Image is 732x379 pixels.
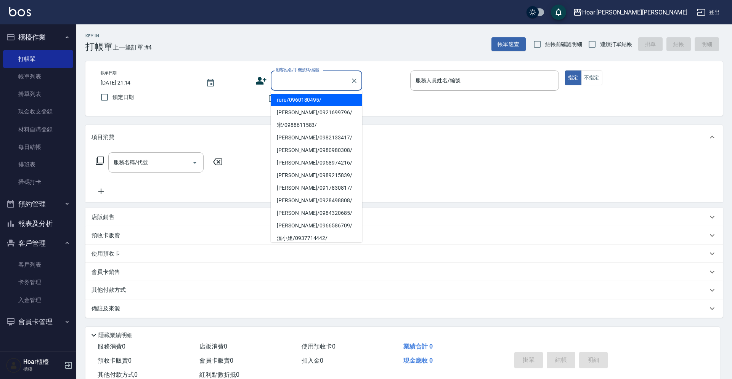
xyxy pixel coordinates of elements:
[581,70,602,85] button: 不指定
[91,250,120,258] p: 使用預收卡
[3,156,73,173] a: 排班表
[199,371,239,378] span: 紅利點數折抵 0
[112,93,134,101] span: 鎖定日期
[403,357,433,364] span: 現金應收 0
[3,50,73,68] a: 打帳單
[3,233,73,253] button: 客戶管理
[276,67,319,73] label: 顧客姓名/手機號碼/編號
[113,43,152,52] span: 上一筆訂單:#4
[91,213,114,221] p: 店販銷售
[271,232,362,245] li: 溫小姐/0937714442/
[570,5,690,20] button: Hoar [PERSON_NAME][PERSON_NAME]
[199,357,233,364] span: 會員卡販賣 0
[271,169,362,182] li: [PERSON_NAME]/0989215839/
[302,343,335,350] span: 使用預收卡 0
[85,281,723,299] div: 其他付款方式
[3,121,73,138] a: 材料自購登錄
[91,133,114,141] p: 項目消費
[98,371,138,378] span: 其他付款方式 0
[271,119,362,131] li: 宋/0988611583/
[3,173,73,191] a: 掃碼打卡
[91,305,120,313] p: 備註及來源
[98,357,132,364] span: 預收卡販賣 0
[582,8,687,17] div: Hoar [PERSON_NAME][PERSON_NAME]
[600,40,632,48] span: 連續打單結帳
[3,103,73,120] a: 現金收支登錄
[3,27,73,47] button: 櫃檯作業
[189,157,201,169] button: Open
[6,358,21,373] img: Person
[271,207,362,219] li: [PERSON_NAME]/0984320685/
[271,194,362,207] li: [PERSON_NAME]/0928498808/
[271,219,362,232] li: [PERSON_NAME]/0966586709/
[3,312,73,332] button: 會員卡管理
[3,138,73,156] a: 每日結帳
[349,75,360,86] button: Clear
[201,74,220,92] button: Choose date, selected date is 2025-08-13
[3,291,73,309] a: 入金管理
[85,299,723,318] div: 備註及來源
[271,94,362,106] li: ruru/0960180495/
[91,268,120,276] p: 會員卡銷售
[271,182,362,194] li: [PERSON_NAME]/0917830817/
[85,208,723,226] div: 店販銷售
[85,245,723,263] div: 使用預收卡
[3,214,73,233] button: 報表及分析
[271,106,362,119] li: [PERSON_NAME]/0921699796/
[85,42,113,52] h3: 打帳單
[9,7,31,16] img: Logo
[403,343,433,350] span: 業績合計 0
[23,366,62,373] p: 櫃檯
[565,70,581,85] button: 指定
[98,331,133,339] p: 隱藏業績明細
[3,256,73,273] a: 客戶列表
[3,273,73,291] a: 卡券管理
[85,34,113,38] h2: Key In
[23,358,62,366] h5: Hoar櫃檯
[3,68,73,85] a: 帳單列表
[98,343,125,350] span: 服務消費 0
[101,70,117,76] label: 帳單日期
[91,286,130,294] p: 其他付款方式
[85,226,723,245] div: 預收卡販賣
[551,5,566,20] button: save
[302,357,323,364] span: 扣入金 0
[545,40,583,48] span: 結帳前確認明細
[271,157,362,169] li: [PERSON_NAME]/0958974216/
[3,85,73,103] a: 掛單列表
[491,37,526,51] button: 帳單速查
[3,194,73,214] button: 預約管理
[85,263,723,281] div: 會員卡銷售
[85,125,723,149] div: 項目消費
[199,343,227,350] span: 店販消費 0
[693,5,723,19] button: 登出
[101,77,198,89] input: YYYY/MM/DD hh:mm
[91,232,120,240] p: 預收卡販賣
[271,131,362,144] li: [PERSON_NAME]/0982133417/
[271,144,362,157] li: [PERSON_NAME]/0980980308/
